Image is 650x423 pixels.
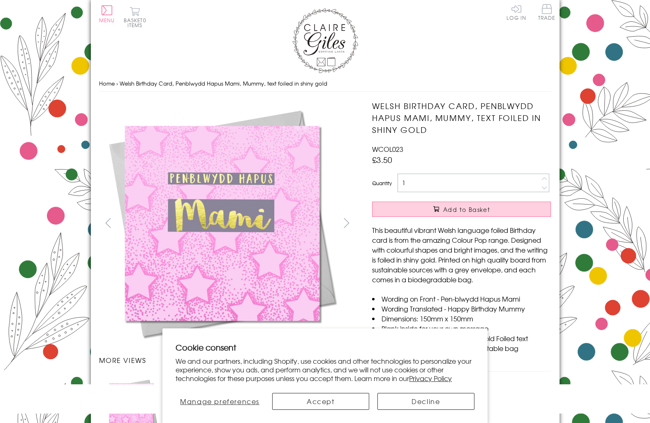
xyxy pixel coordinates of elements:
a: Privacy Policy [409,373,452,383]
span: 0 items [127,16,146,29]
button: prev [99,214,118,232]
h1: Welsh Birthday Card, Penblwydd Hapus Mami, Mummy, text foiled in shiny gold [372,100,551,135]
a: Log In [507,4,526,20]
h2: Cookie consent [176,342,474,353]
span: Menu [99,16,115,24]
span: Trade [538,4,555,20]
button: next [337,214,356,232]
button: Decline [377,393,474,410]
button: Add to Basket [372,202,551,217]
span: Welsh Birthday Card, Penblwydd Hapus Mami, Mummy, text foiled in shiny gold [120,79,327,87]
li: Wording Translated - Happy Birthday Mummy [372,304,551,314]
img: Claire Giles Greetings Cards [292,8,358,73]
span: WCOL023 [372,144,403,154]
a: Trade [538,4,555,22]
span: £3.50 [372,154,392,165]
button: Menu [99,5,115,23]
button: Basket0 items [124,7,146,28]
button: Manage preferences [176,393,264,410]
p: This beautiful vibrant Welsh language foiled Birthday card is from the amazing Colour Pop range. ... [372,225,551,284]
span: › [116,79,118,87]
img: Welsh Birthday Card, Penblwydd Hapus Mami, Mummy, text foiled in shiny gold [356,100,602,347]
span: Add to Basket [443,205,490,214]
h3: More views [99,355,356,365]
label: Quantity [372,179,392,187]
p: We and our partners, including Shopify, use cookies and other technologies to personalize your ex... [176,357,474,382]
li: Blank inside for your own message [372,323,551,333]
button: Accept [272,393,369,410]
img: Welsh Birthday Card, Penblwydd Hapus Mami, Mummy, text foiled in shiny gold [99,100,345,347]
span: Manage preferences [180,396,259,406]
li: Dimensions: 150mm x 150mm [372,314,551,323]
nav: breadcrumbs [99,75,551,92]
a: Home [99,79,115,87]
li: Wording on Front - Pen-blwydd Hapus Mami [372,294,551,304]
